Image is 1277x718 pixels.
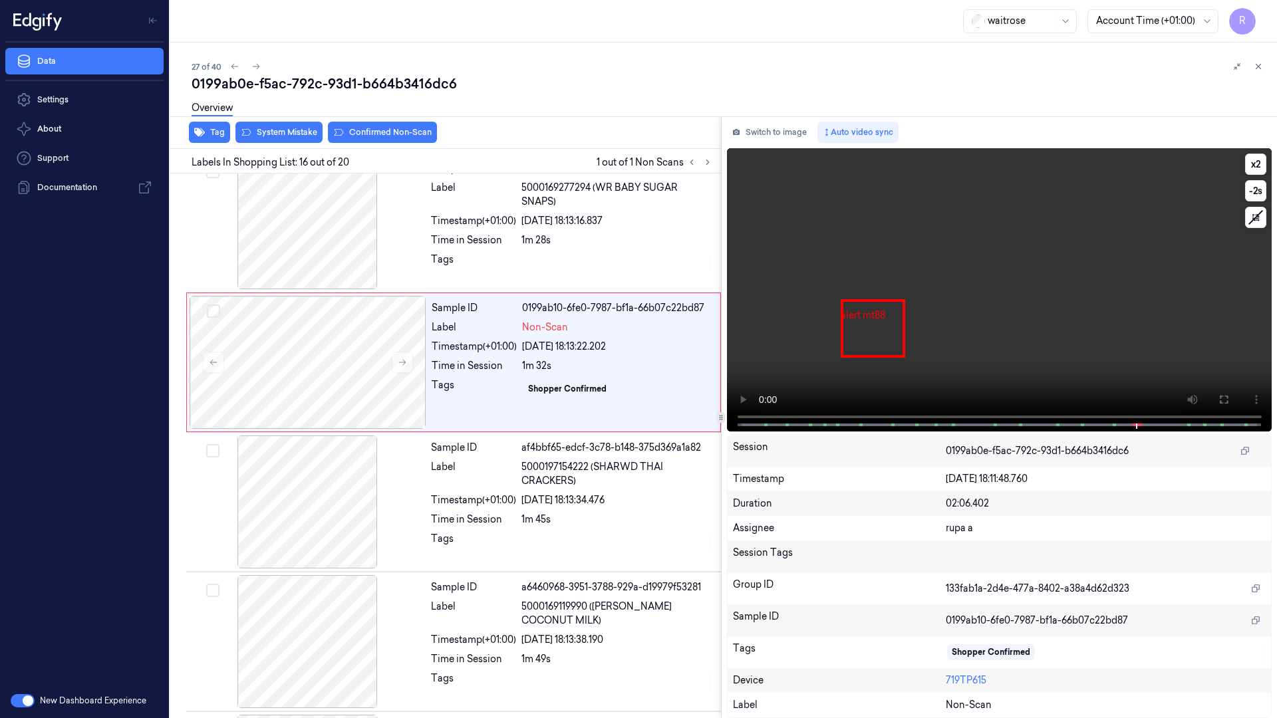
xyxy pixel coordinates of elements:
[946,521,1266,535] div: rupa a
[521,652,713,666] div: 1m 49s
[432,320,517,334] div: Label
[733,497,946,511] div: Duration
[189,122,230,143] button: Tag
[431,441,516,455] div: Sample ID
[5,145,164,172] a: Support
[192,74,1266,93] div: 0199ab0e-f5ac-792c-93d1-b664b3416dc6
[733,521,946,535] div: Assignee
[5,48,164,74] a: Data
[206,444,219,457] button: Select row
[946,698,992,712] span: Non-Scan
[946,472,1266,486] div: [DATE] 18:11:48.760
[528,383,607,395] div: Shopper Confirmed
[521,600,713,628] span: 5000169119990 ([PERSON_NAME] COCONUT MILK)
[431,532,516,553] div: Tags
[431,253,516,274] div: Tags
[733,673,946,687] div: Device
[522,359,712,373] div: 1m 32s
[521,441,713,455] div: af4bbf65-edcf-3c78-b148-375d369a1a82
[432,301,517,315] div: Sample ID
[431,181,516,209] div: Label
[328,122,437,143] button: Confirmed Non-Scan
[946,614,1128,628] span: 0199ab10-6fe0-7987-bf1a-66b07c22bd87
[192,61,221,72] span: 27 of 40
[522,301,712,315] div: 0199ab10-6fe0-7987-bf1a-66b07c22bd87
[5,86,164,113] a: Settings
[521,633,713,647] div: [DATE] 18:13:38.190
[192,101,233,116] a: Overview
[5,174,164,201] a: Documentation
[946,582,1129,596] span: 133fab1a-2d4e-477a-8402-a38a4d62d323
[521,233,713,247] div: 1m 28s
[817,122,899,143] button: Auto video sync
[432,359,517,373] div: Time in Session
[521,181,713,209] span: 5000169277294 (WR BABY SUGAR SNAPS)
[597,154,716,170] span: 1 out of 1 Non Scans
[522,340,712,354] div: [DATE] 18:13:22.202
[192,156,349,170] span: Labels In Shopping List: 16 out of 20
[946,497,1266,511] div: 02:06.402
[432,340,517,354] div: Timestamp (+01:00)
[431,493,516,507] div: Timestamp (+01:00)
[521,214,713,228] div: [DATE] 18:13:16.837
[431,600,516,628] div: Label
[521,513,713,527] div: 1m 45s
[1229,8,1256,35] button: R
[431,671,516,693] div: Tags
[207,304,220,318] button: Select row
[733,578,946,599] div: Group ID
[733,472,946,486] div: Timestamp
[952,646,1030,658] div: Shopper Confirmed
[733,440,946,461] div: Session
[1245,154,1266,175] button: x2
[431,513,516,527] div: Time in Session
[733,610,946,631] div: Sample ID
[431,633,516,647] div: Timestamp (+01:00)
[5,116,164,142] button: About
[946,673,1266,687] div: 719TP615
[727,122,812,143] button: Switch to image
[431,460,516,488] div: Label
[946,444,1129,458] span: 0199ab0e-f5ac-792c-93d1-b664b3416dc6
[733,546,946,567] div: Session Tags
[521,580,713,594] div: a6460968-3951-3788-929a-d19979f53281
[431,214,516,228] div: Timestamp (+01:00)
[206,584,219,597] button: Select row
[431,580,516,594] div: Sample ID
[733,698,946,712] div: Label
[431,233,516,247] div: Time in Session
[522,320,568,334] span: Non-Scan
[521,493,713,507] div: [DATE] 18:13:34.476
[235,122,323,143] button: System Mistake
[521,460,713,488] span: 5000197154222 (SHARWD THAI CRACKERS)
[1245,180,1266,201] button: -2s
[733,642,946,663] div: Tags
[142,10,164,31] button: Toggle Navigation
[431,652,516,666] div: Time in Session
[432,378,517,400] div: Tags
